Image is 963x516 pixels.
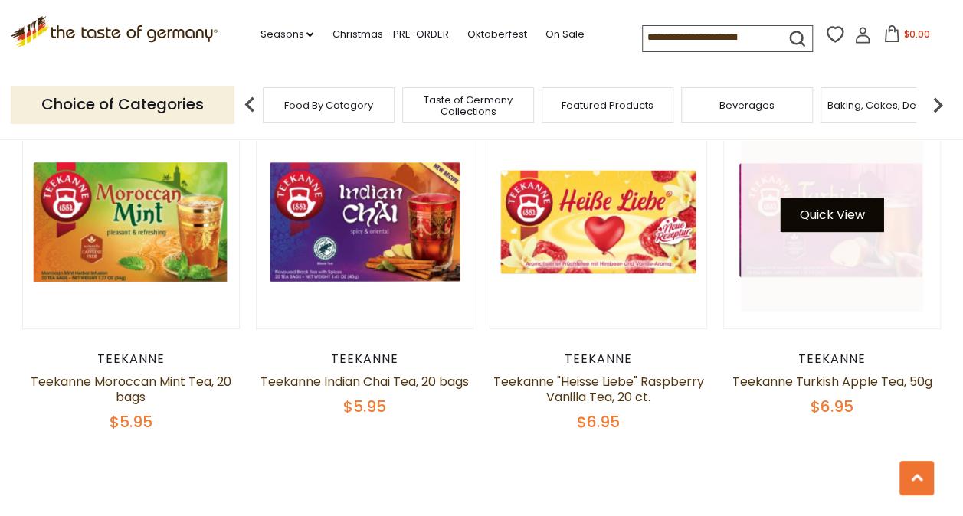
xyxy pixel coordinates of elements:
[562,100,653,111] a: Featured Products
[343,396,386,417] span: $5.95
[723,351,942,367] div: Teekanne
[284,100,373,111] a: Food By Category
[332,26,448,43] a: Christmas - PRE-ORDER
[577,411,620,433] span: $6.95
[903,28,929,41] span: $0.00
[874,25,939,48] button: $0.00
[407,94,529,117] a: Taste of Germany Collections
[234,90,265,120] img: previous arrow
[257,112,473,328] img: Teekanne
[467,26,526,43] a: Oktoberfest
[781,198,884,232] button: Quick View
[256,351,474,367] div: Teekanne
[31,373,231,406] a: Teekanne Moroccan Mint Tea, 20 bags
[23,112,240,328] img: Teekanne
[260,373,469,390] a: Teekanne Indian Chai Tea, 20 bags
[490,351,708,367] div: Teekanne
[11,86,234,123] p: Choice of Categories
[493,373,704,406] a: Teekanne "Heisse Liebe" Raspberry Vanilla Tea, 20 ct.
[719,100,775,111] a: Beverages
[922,90,953,120] img: next arrow
[732,373,932,390] a: Teekanne Turkish Apple Tea, 50g
[827,100,946,111] a: Baking, Cakes, Desserts
[490,112,707,328] img: Teekanne
[811,396,853,417] span: $6.95
[22,351,241,367] div: Teekanne
[260,26,313,43] a: Seasons
[724,112,941,328] img: Teekanne
[545,26,584,43] a: On Sale
[110,411,152,433] span: $5.95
